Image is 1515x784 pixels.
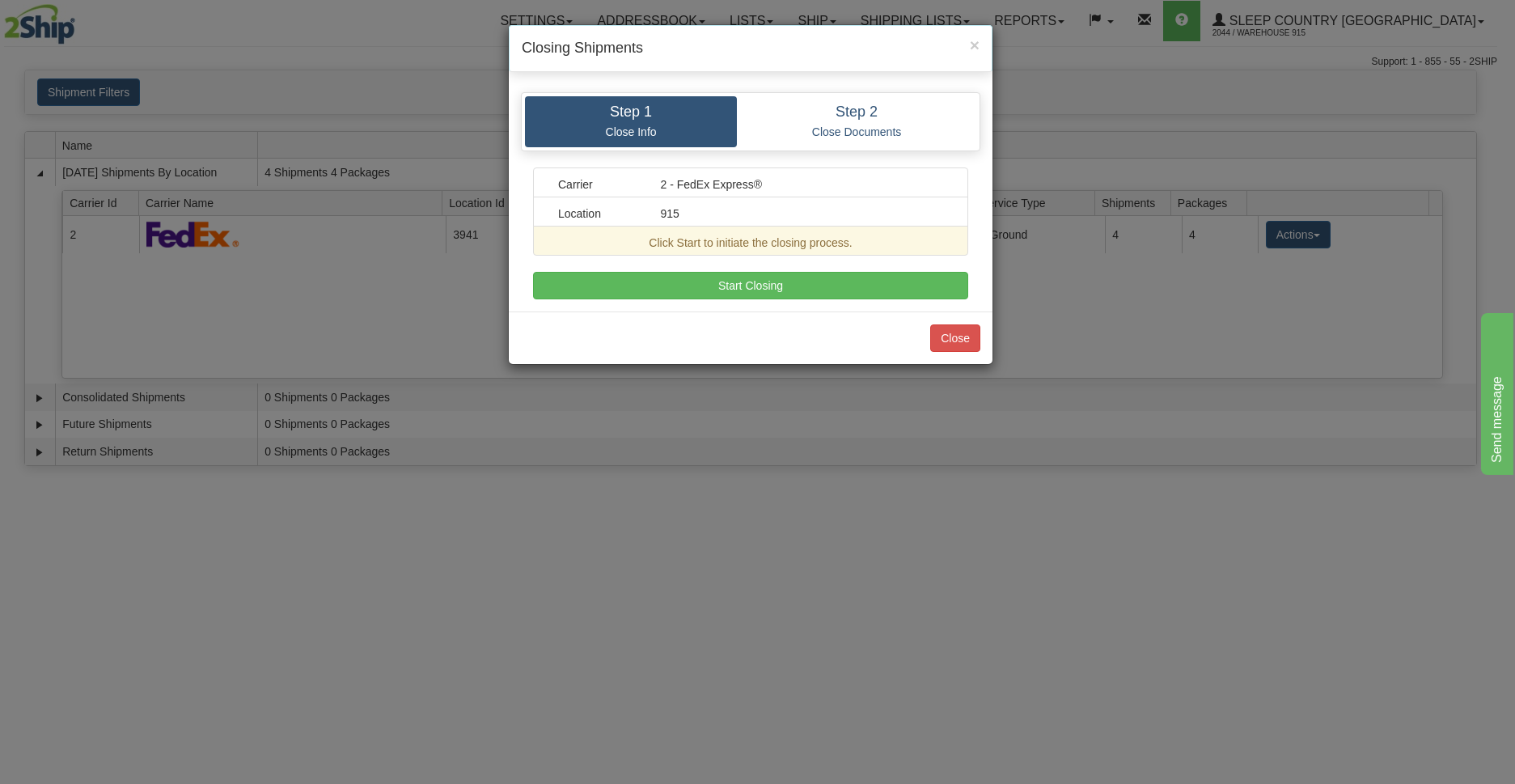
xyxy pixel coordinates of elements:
button: Close [970,36,980,53]
div: Send message [12,10,150,29]
button: Close [930,324,980,352]
div: Click Start to initiate the closing process. [546,235,955,251]
div: 2 - FedEx Express® [649,176,956,193]
div: Carrier [546,176,649,193]
p: Close Documents [749,125,964,139]
a: Step 2 Close Documents [737,96,976,147]
h4: Step 2 [749,104,964,121]
iframe: chat widget [1478,309,1513,474]
div: 915 [649,206,956,222]
button: Start Closing [533,272,968,299]
p: Close Info [537,125,725,139]
a: Step 1 Close Info [525,96,737,147]
div: Location [546,206,649,222]
span: × [970,36,980,54]
h4: Closing Shipments [522,38,980,59]
h4: Step 1 [537,104,725,121]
